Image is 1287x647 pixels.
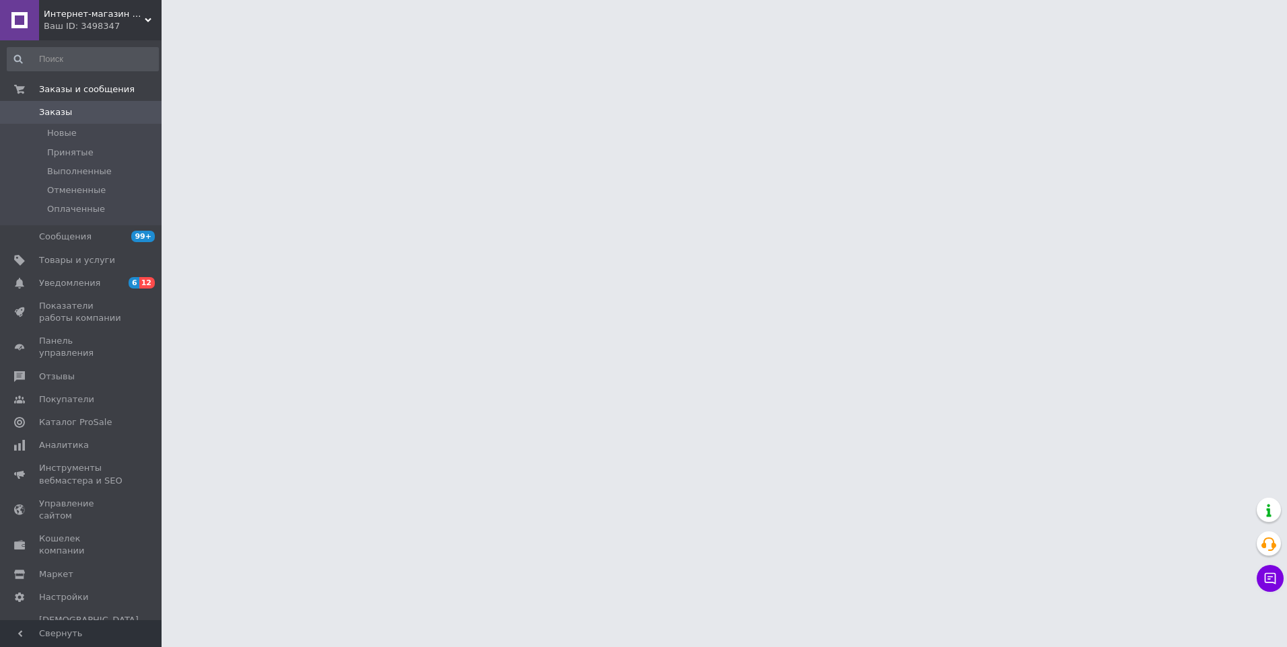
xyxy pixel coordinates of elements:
[39,568,73,580] span: Маркет
[39,591,88,603] span: Настройки
[139,277,155,289] span: 12
[47,203,105,215] span: Оплаченные
[47,165,112,178] span: Выполненные
[44,8,145,20] span: Интернет-магазин "KRISTALL"
[39,231,92,243] span: Сообщения
[131,231,155,242] span: 99+
[7,47,159,71] input: Поиск
[47,127,77,139] span: Новые
[47,147,94,159] span: Принятые
[39,393,94,406] span: Покупатели
[39,106,72,118] span: Заказы
[39,462,125,486] span: Инструменты вебмастера и SEO
[39,335,125,359] span: Панель управления
[39,439,89,451] span: Аналитика
[47,184,106,196] span: Отмененные
[39,371,75,383] span: Отзывы
[39,83,135,96] span: Заказы и сообщения
[39,300,125,324] span: Показатели работы компании
[129,277,139,289] span: 6
[39,416,112,428] span: Каталог ProSale
[44,20,162,32] div: Ваш ID: 3498347
[39,533,125,557] span: Кошелек компании
[39,254,115,266] span: Товары и услуги
[39,277,100,289] span: Уведомления
[39,498,125,522] span: Управление сайтом
[1257,565,1284,592] button: Чат с покупателем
